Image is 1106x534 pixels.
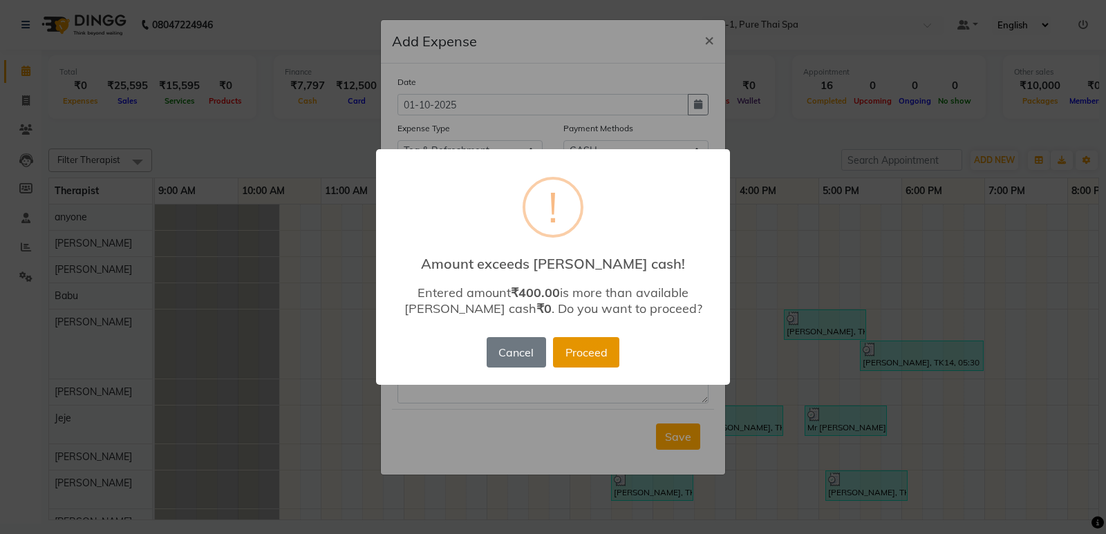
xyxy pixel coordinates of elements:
[553,337,619,368] button: Proceed
[511,285,560,301] b: ₹400.00
[396,285,710,316] div: Entered amount is more than available [PERSON_NAME] cash . Do you want to proceed?
[536,301,552,316] b: ₹0
[487,337,546,368] button: Cancel
[548,180,558,235] div: !
[376,245,730,272] h2: Amount exceeds [PERSON_NAME] cash!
